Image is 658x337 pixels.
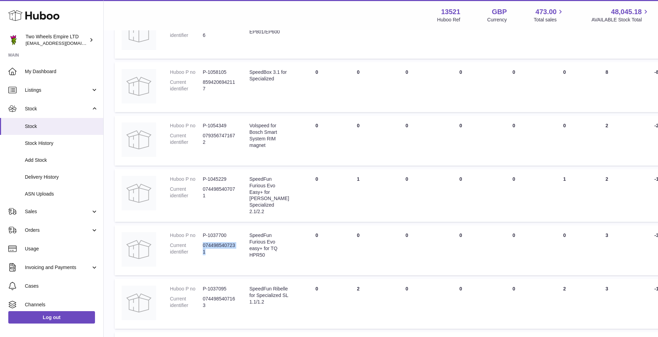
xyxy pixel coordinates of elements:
[203,122,236,129] dd: P-1054349
[588,9,626,59] td: 4
[170,122,203,129] dt: Huboo P no
[203,242,236,255] dd: 0744985407231
[591,7,650,23] a: 48,045.18 AVAILABLE Stock Total
[25,264,91,271] span: Invoicing and Payments
[249,232,289,258] div: SpeedFun Furious Evo easy+ for TQ HPR50
[203,69,236,76] dd: P-1058105
[513,232,515,238] span: 0
[337,62,379,112] td: 0
[203,286,236,292] dd: P-1037095
[25,191,98,197] span: ASN Uploads
[441,7,460,17] strong: 13521
[379,279,435,329] td: 0
[8,35,19,45] img: justas@twowheelsempire.com
[296,116,337,166] td: 0
[170,132,203,146] dt: Current identifier
[296,169,337,222] td: 0
[591,17,650,23] span: AVAILABLE Stock Total
[379,62,435,112] td: 0
[8,311,95,324] a: Log out
[513,69,515,75] span: 0
[170,69,203,76] dt: Huboo P no
[588,225,626,275] td: 3
[170,286,203,292] dt: Huboo P no
[25,208,91,215] span: Sales
[435,62,487,112] td: 0
[25,68,98,75] span: My Dashboard
[541,169,588,222] td: 1
[26,33,88,47] div: Two Wheels Empire LTD
[541,225,588,275] td: 0
[25,246,98,252] span: Usage
[337,225,379,275] td: 0
[296,279,337,329] td: 0
[25,174,98,180] span: Delivery History
[26,40,102,46] span: [EMAIL_ADDRESS][DOMAIN_NAME]
[249,286,289,305] div: SpeedFun Ribelle for Specialized SL 1.1/1.2
[296,9,337,59] td: 0
[435,9,487,59] td: 0
[25,87,91,93] span: Listings
[122,176,156,210] img: product image
[25,106,91,112] span: Stock
[379,9,435,59] td: 0
[487,17,507,23] div: Currency
[249,176,289,215] div: SpeedFun Furious Evo Easy+ for [PERSON_NAME] Specialized 2.1/2.2
[588,116,626,166] td: 2
[170,79,203,92] dt: Current identifier
[535,7,556,17] span: 473.00
[337,116,379,166] td: 0
[588,169,626,222] td: 2
[588,279,626,329] td: 3
[435,225,487,275] td: 0
[611,7,642,17] span: 48,045.18
[337,169,379,222] td: 1
[435,279,487,329] td: 0
[435,116,487,166] td: 0
[249,122,289,149] div: Volspeed for Bosch Smart System RIM magnet
[203,132,236,146] dd: 0793567471672
[513,123,515,128] span: 0
[249,69,289,82] div: SpeedBox 3.1 for Specialized
[296,62,337,112] td: 0
[513,286,515,291] span: 0
[203,296,236,309] dd: 0744985407163
[170,232,203,239] dt: Huboo P no
[541,62,588,112] td: 0
[203,186,236,199] dd: 0744985407071
[122,286,156,320] img: product image
[541,279,588,329] td: 2
[337,279,379,329] td: 2
[541,116,588,166] td: 0
[513,176,515,182] span: 0
[122,16,156,50] img: product image
[296,225,337,275] td: 0
[25,301,98,308] span: Channels
[534,17,564,23] span: Total sales
[170,26,203,39] dt: Current identifier
[379,169,435,222] td: 0
[25,157,98,163] span: Add Stock
[25,227,91,234] span: Orders
[170,176,203,182] dt: Huboo P no
[122,69,156,103] img: product image
[379,225,435,275] td: 0
[170,242,203,255] dt: Current identifier
[203,26,236,39] dd: 0793567472006
[203,232,236,239] dd: P-1037700
[337,9,379,59] td: 0
[170,186,203,199] dt: Current identifier
[437,17,460,23] div: Huboo Ref
[541,9,588,59] td: 0
[435,169,487,222] td: 0
[122,122,156,157] img: product image
[25,283,98,289] span: Cases
[492,7,507,17] strong: GBP
[25,123,98,130] span: Stock
[379,116,435,166] td: 0
[203,176,236,182] dd: P-1045229
[122,232,156,267] img: product image
[25,140,98,147] span: Stock History
[588,62,626,112] td: 8
[203,79,236,92] dd: 8594206942117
